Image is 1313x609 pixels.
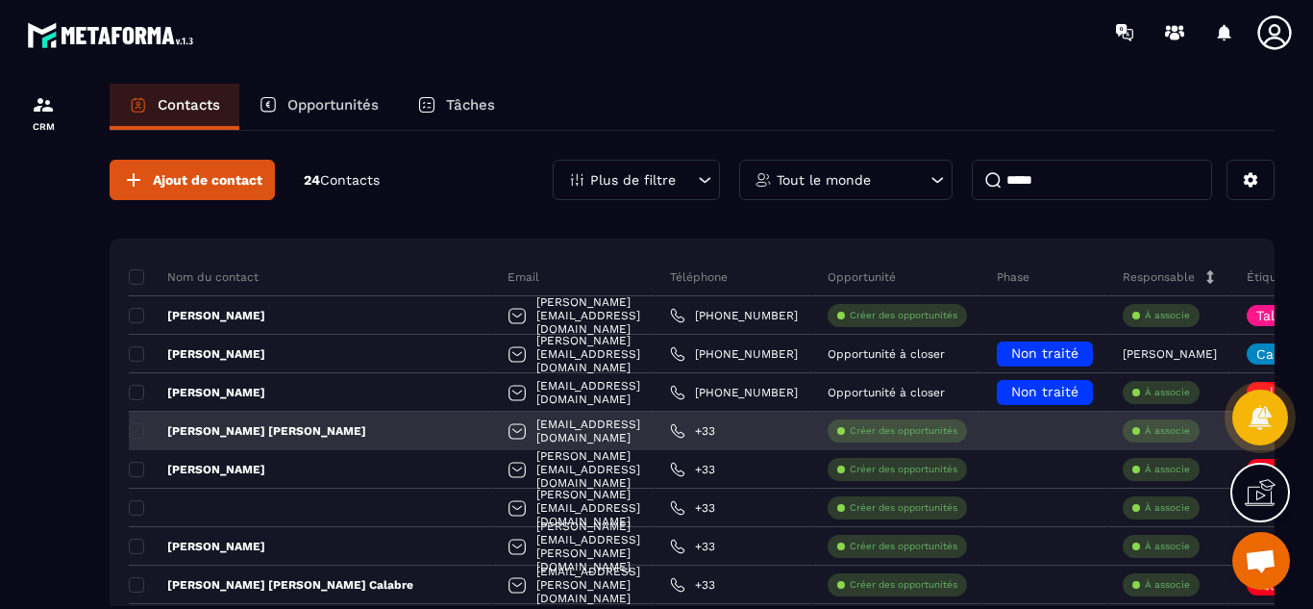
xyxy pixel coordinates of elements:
[110,84,239,130] a: Contacts
[129,385,265,400] p: [PERSON_NAME]
[129,462,265,477] p: [PERSON_NAME]
[446,96,495,114] p: Tâches
[828,386,945,399] p: Opportunité à closer
[670,269,728,285] p: Téléphone
[129,577,413,593] p: [PERSON_NAME] [PERSON_NAME] Calabre
[5,79,82,146] a: formationformationCRM
[32,93,55,116] img: formation
[398,84,514,130] a: Tâches
[287,96,379,114] p: Opportunités
[828,347,945,361] p: Opportunité à closer
[828,269,896,285] p: Opportunité
[1145,309,1190,322] p: À associe
[129,346,265,362] p: [PERSON_NAME]
[1123,269,1195,285] p: Responsable
[670,423,715,439] a: +33
[129,539,265,554] p: [PERSON_NAME]
[590,173,676,187] p: Plus de filtre
[1011,345,1078,361] span: Non traité
[777,173,871,187] p: Tout le monde
[997,269,1029,285] p: Phase
[1145,463,1190,476] p: À associe
[850,578,957,592] p: Créer des opportunités
[239,84,398,130] a: Opportunités
[1145,501,1190,515] p: À associe
[670,539,715,554] a: +33
[850,540,957,553] p: Créer des opportunités
[1145,424,1190,438] p: À associe
[304,171,380,190] p: 24
[5,121,82,132] p: CRM
[508,269,539,285] p: Email
[1145,540,1190,553] p: À associe
[670,346,798,362] a: [PHONE_NUMBER]
[670,308,798,323] a: [PHONE_NUMBER]
[1247,269,1304,285] p: Étiquettes
[153,170,262,190] span: Ajout de contact
[129,269,259,285] p: Nom du contact
[1232,532,1290,590] div: Ouvrir le chat
[320,172,380,188] span: Contacts
[1145,578,1190,592] p: À associe
[670,500,715,516] a: +33
[850,501,957,515] p: Créer des opportunités
[158,96,220,114] p: Contacts
[1011,384,1078,399] span: Non traité
[129,423,366,439] p: [PERSON_NAME] [PERSON_NAME]
[1123,347,1217,361] p: [PERSON_NAME]
[670,385,798,400] a: [PHONE_NUMBER]
[129,308,265,323] p: [PERSON_NAME]
[27,17,200,53] img: logo
[670,577,715,593] a: +33
[1256,309,1285,322] p: Tally
[1145,386,1190,399] p: À associe
[110,160,275,200] button: Ajout de contact
[670,462,715,477] a: +33
[850,309,957,322] p: Créer des opportunités
[850,424,957,438] p: Créer des opportunités
[850,463,957,476] p: Créer des opportunités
